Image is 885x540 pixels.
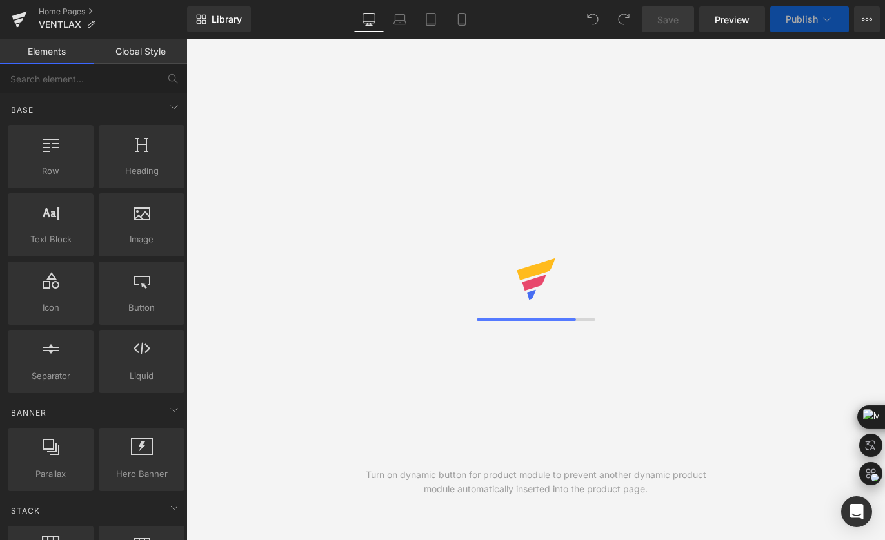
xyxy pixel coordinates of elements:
[446,6,477,32] a: Mobile
[212,14,242,25] span: Library
[12,301,90,314] span: Icon
[103,467,181,481] span: Hero Banner
[12,369,90,383] span: Separator
[103,164,181,178] span: Heading
[770,6,849,32] button: Publish
[715,13,750,26] span: Preview
[12,233,90,246] span: Text Block
[10,505,41,517] span: Stack
[39,6,187,17] a: Home Pages
[580,6,606,32] button: Undo
[841,496,872,527] div: Open Intercom Messenger
[103,369,181,383] span: Liquid
[353,6,384,32] a: Desktop
[415,6,446,32] a: Tablet
[854,6,880,32] button: More
[12,164,90,178] span: Row
[94,39,187,64] a: Global Style
[39,19,81,30] span: VENTLAX
[187,6,251,32] a: New Library
[103,301,181,314] span: Button
[103,233,181,246] span: Image
[10,104,35,116] span: Base
[611,6,637,32] button: Redo
[786,14,818,24] span: Publish
[699,6,765,32] a: Preview
[384,6,415,32] a: Laptop
[361,468,711,496] div: Turn on dynamic button for product module to prevent another dynamic product module automatically...
[12,467,90,481] span: Parallax
[657,13,679,26] span: Save
[10,407,48,419] span: Banner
